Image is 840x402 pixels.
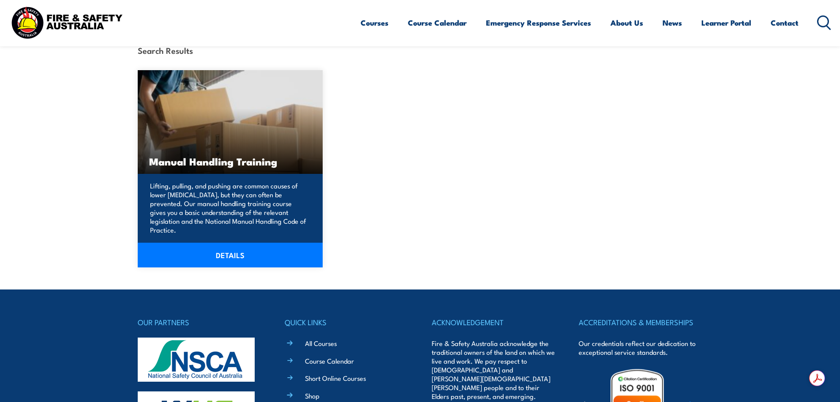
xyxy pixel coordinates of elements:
[138,316,261,328] h4: OUR PARTNERS
[771,11,799,34] a: Contact
[610,11,643,34] a: About Us
[701,11,751,34] a: Learner Portal
[361,11,388,34] a: Courses
[305,373,366,383] a: Short Online Courses
[138,70,323,174] img: Manual Handling Training
[305,391,320,400] a: Shop
[432,316,555,328] h4: ACKNOWLEDGEMENT
[579,316,702,328] h4: ACCREDITATIONS & MEMBERSHIPS
[138,338,255,382] img: nsca-logo-footer
[138,44,193,56] strong: Search Results
[285,316,408,328] h4: QUICK LINKS
[149,156,312,166] h3: Manual Handling Training
[408,11,467,34] a: Course Calendar
[579,339,702,357] p: Our credentials reflect our dedication to exceptional service standards.
[305,338,337,348] a: All Courses
[663,11,682,34] a: News
[486,11,591,34] a: Emergency Response Services
[150,181,308,234] p: Lifting, pulling, and pushing are common causes of lower [MEDICAL_DATA], but they can often be pr...
[432,339,555,401] p: Fire & Safety Australia acknowledge the traditional owners of the land on which we live and work....
[305,356,354,365] a: Course Calendar
[138,243,323,267] a: DETAILS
